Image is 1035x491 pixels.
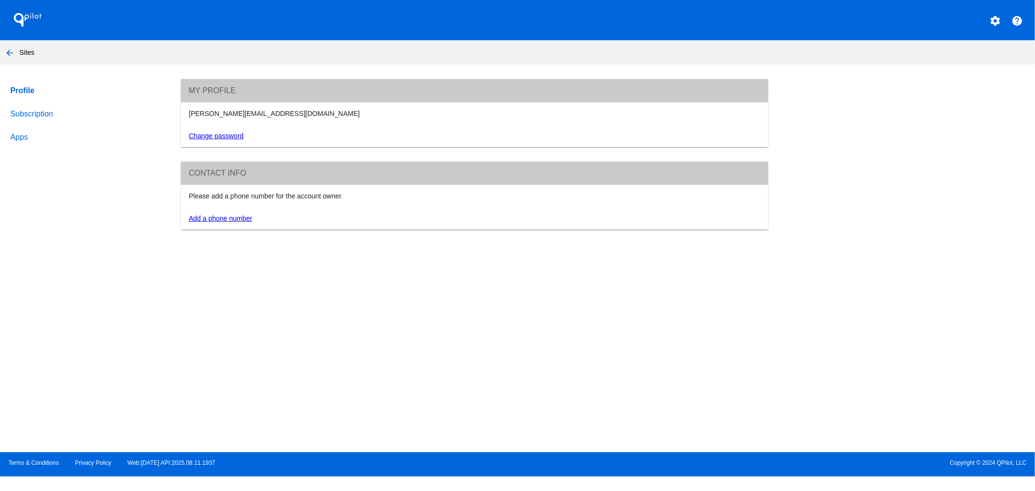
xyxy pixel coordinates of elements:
a: Terms & Conditions [8,459,59,466]
span: Contact info [189,169,246,177]
mat-icon: arrow_back [4,47,16,59]
a: Subscription [8,102,164,126]
mat-icon: settings [989,15,1001,27]
a: Privacy Policy [75,459,112,466]
a: Web:[DATE] API:2025.08.11.1937 [128,459,215,466]
a: Add a phone number [189,214,252,222]
mat-icon: help [1011,15,1023,27]
div: [PERSON_NAME][EMAIL_ADDRESS][DOMAIN_NAME] [183,110,766,117]
h1: QPilot [8,10,47,30]
a: Apps [8,126,164,149]
a: Profile [8,79,164,102]
span: My Profile [189,86,236,95]
span: Copyright © 2024 QPilot, LLC [526,459,1027,466]
a: Change password [189,132,244,140]
div: Please add a phone number for the account owner. [183,192,766,200]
